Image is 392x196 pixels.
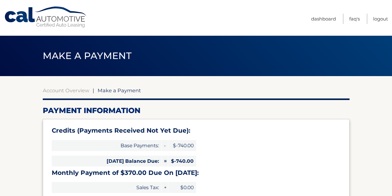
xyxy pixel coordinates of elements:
[52,140,161,151] span: Base Payments:
[93,87,94,93] span: |
[162,156,168,166] span: =
[43,87,89,93] a: Account Overview
[52,156,161,166] span: [DATE] Balance Due:
[4,6,88,28] a: Cal Automotive
[168,182,196,193] span: $0.00
[373,14,388,24] a: Logout
[43,50,132,62] span: Make a Payment
[162,182,168,193] span: +
[168,156,196,166] span: $-740.00
[52,169,341,177] h3: Monthly Payment of $370.00 Due On [DATE]:
[52,182,161,193] span: Sales Tax:
[52,127,341,134] h3: Credits (Payments Received Not Yet Due):
[311,14,336,24] a: Dashboard
[168,140,196,151] span: $-740.00
[349,14,360,24] a: FAQ's
[98,87,141,93] span: Make a Payment
[43,106,350,115] h2: Payment Information
[162,140,168,151] span: -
